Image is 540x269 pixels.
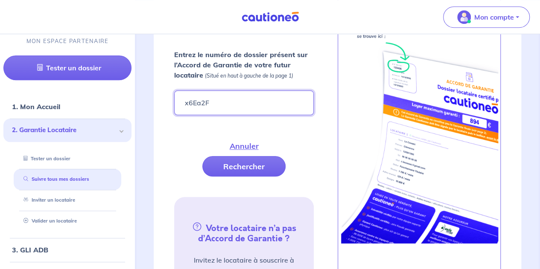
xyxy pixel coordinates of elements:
div: Inviter un locataire [14,193,121,207]
a: Tester un dossier [3,55,131,80]
a: Suivre tous mes dossiers [20,176,89,182]
p: MON ESPACE PARTENAIRE [26,37,109,45]
button: Annuler [208,136,279,156]
a: Inviter un locataire [20,197,75,203]
img: illu_account_valid_menu.svg [457,10,471,24]
input: Ex : 453678 [174,90,313,115]
button: Rechercher [202,156,286,176]
div: 3. GLI ADB [3,241,131,258]
span: 2. Garantie Locataire [12,125,117,135]
div: 1. Mon Accueil [3,98,131,115]
a: Valider un locataire [20,218,77,224]
p: Mon compte [474,12,514,22]
a: Tester un dossier [20,156,70,162]
strong: Entrez le numéro de dossier présent sur l’Accord de Garantie de votre futur locataire [174,50,308,79]
div: Suivre tous mes dossiers [14,173,121,187]
img: Cautioneo [238,12,302,22]
h5: Votre locataire n’a pas d’Accord de Garantie ? [178,221,310,244]
div: Valider un locataire [14,214,121,228]
a: 3. GLI ADB [12,246,48,254]
button: illu_account_valid_menu.svgMon compte [443,6,530,28]
em: (Situé en haut à gauche de la page 1) [205,72,293,79]
div: Tester un dossier [14,152,121,166]
div: 2. Garantie Locataire [3,119,131,142]
img: certificate-new.png [339,19,499,243]
a: 1. Mon Accueil [12,102,60,111]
